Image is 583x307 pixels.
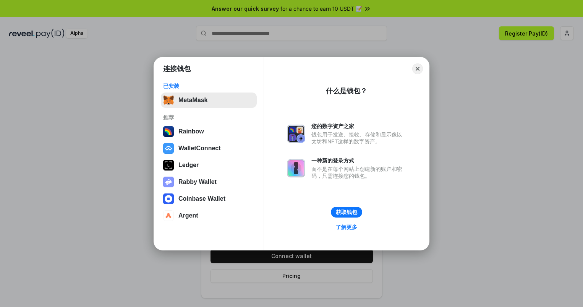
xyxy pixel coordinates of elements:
img: svg+xml,%3Csvg%20width%3D%2228%22%20height%3D%2228%22%20viewBox%3D%220%200%2028%2028%22%20fill%3D... [163,210,174,221]
div: 已安装 [163,83,254,89]
img: svg+xml,%3Csvg%20xmlns%3D%22http%3A%2F%2Fwww.w3.org%2F2000%2Fsvg%22%20fill%3D%22none%22%20viewBox... [287,159,305,177]
button: Close [412,63,423,74]
img: svg+xml,%3Csvg%20fill%3D%22none%22%20height%3D%2233%22%20viewBox%3D%220%200%2035%2033%22%20width%... [163,95,174,106]
div: 钱包用于发送、接收、存储和显示像以太坊和NFT这样的数字资产。 [311,131,406,145]
div: 了解更多 [336,224,357,231]
button: MetaMask [161,93,257,108]
div: Coinbase Wallet [178,195,225,202]
img: svg+xml,%3Csvg%20xmlns%3D%22http%3A%2F%2Fwww.w3.org%2F2000%2Fsvg%22%20width%3D%2228%22%20height%3... [163,160,174,171]
div: 而不是在每个网站上创建新的账户和密码，只需连接您的钱包。 [311,166,406,179]
div: 获取钱包 [336,209,357,216]
div: Argent [178,212,198,219]
button: 获取钱包 [331,207,362,218]
button: Coinbase Wallet [161,191,257,206]
img: svg+xml,%3Csvg%20width%3D%2228%22%20height%3D%2228%22%20viewBox%3D%220%200%2028%2028%22%20fill%3D... [163,143,174,154]
a: 了解更多 [331,222,362,232]
img: svg+xml,%3Csvg%20width%3D%22120%22%20height%3D%22120%22%20viewBox%3D%220%200%20120%20120%22%20fil... [163,126,174,137]
img: svg+xml,%3Csvg%20width%3D%2228%22%20height%3D%2228%22%20viewBox%3D%220%200%2028%2028%22%20fill%3D... [163,193,174,204]
button: Ledger [161,158,257,173]
button: Rainbow [161,124,257,139]
div: 推荐 [163,114,254,121]
img: svg+xml,%3Csvg%20xmlns%3D%22http%3A%2F%2Fwww.w3.org%2F2000%2Fsvg%22%20fill%3D%22none%22%20viewBox... [287,125,305,143]
div: WalletConnect [178,145,221,152]
div: Rabby Wallet [178,179,217,185]
div: 一种新的登录方式 [311,157,406,164]
h1: 连接钱包 [163,64,191,73]
div: 什么是钱包？ [326,86,367,96]
button: Rabby Wallet [161,174,257,190]
img: svg+xml,%3Csvg%20xmlns%3D%22http%3A%2F%2Fwww.w3.org%2F2000%2Fsvg%22%20fill%3D%22none%22%20viewBox... [163,177,174,187]
div: Ledger [178,162,199,169]
div: Rainbow [178,128,204,135]
button: WalletConnect [161,141,257,156]
div: MetaMask [178,97,207,104]
button: Argent [161,208,257,223]
div: 您的数字资产之家 [311,123,406,130]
